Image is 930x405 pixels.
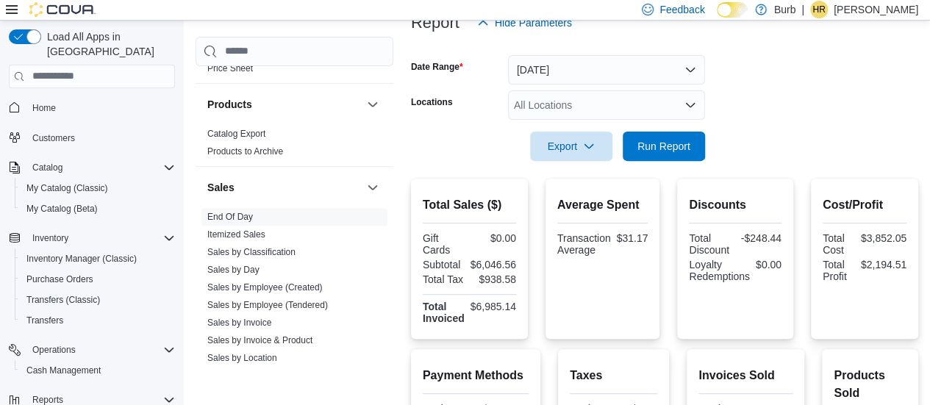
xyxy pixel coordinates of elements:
a: Home [26,99,62,117]
span: Operations [26,341,175,359]
div: -$248.44 [738,232,781,244]
h2: Total Sales ($) [423,196,516,214]
label: Locations [411,96,453,108]
span: HR [812,1,825,18]
a: My Catalog (Beta) [21,200,104,218]
span: Inventory [32,232,68,244]
span: Catalog [32,162,62,173]
button: Purchase Orders [15,269,181,290]
span: Home [32,102,56,114]
span: Catalog Export [207,128,265,140]
a: Itemized Sales [207,229,265,240]
a: Purchase Orders [21,270,99,288]
div: $938.58 [472,273,516,285]
span: Sales by Employee (Created) [207,282,323,293]
div: Subtotal [423,259,465,270]
a: Sales by Invoice [207,318,271,328]
button: Customers [3,127,181,148]
span: Purchase Orders [21,270,175,288]
button: Open list of options [684,99,696,111]
span: Export [539,132,604,161]
div: $2,194.51 [861,259,906,270]
a: Sales by Day [207,265,260,275]
h3: Report [411,14,459,32]
button: Operations [3,340,181,360]
span: Cash Management [26,365,101,376]
div: $3,852.05 [861,232,906,244]
span: Inventory [26,229,175,247]
span: Feedback [659,2,704,17]
span: Operations [32,344,76,356]
span: Sales by Day [207,264,260,276]
h2: Discounts [689,196,781,214]
div: Transaction Average [557,232,611,256]
h3: Products [207,97,252,112]
a: Price Sheet [207,63,253,74]
h2: Cost/Profit [823,196,906,214]
div: Total Tax [423,273,467,285]
p: [PERSON_NAME] [834,1,918,18]
div: $31.17 [617,232,648,244]
div: $0.00 [472,232,516,244]
a: My Catalog (Classic) [21,179,114,197]
span: Transfers [26,315,63,326]
button: Sales [364,179,382,196]
button: Products [207,97,361,112]
div: Products [196,125,393,166]
span: Catalog [26,159,175,176]
button: Sales [207,180,361,195]
a: Sales by Invoice & Product [207,335,312,345]
strong: Total Invoiced [423,301,465,324]
a: Customers [26,129,81,147]
div: Pricing [196,60,393,83]
span: Purchase Orders [26,273,93,285]
span: Transfers (Classic) [21,291,175,309]
a: Sales by Location [207,353,277,363]
button: My Catalog (Beta) [15,198,181,219]
span: My Catalog (Beta) [26,203,98,215]
div: $0.00 [756,259,781,270]
span: Price Sheet [207,62,253,74]
a: Catalog Export [207,129,265,139]
button: Inventory [3,228,181,248]
div: Total Cost [823,232,855,256]
button: [DATE] [508,55,705,85]
div: $6,046.56 [471,259,516,270]
span: Sales by Invoice & Product [207,334,312,346]
div: $6,985.14 [471,301,516,312]
span: Customers [32,132,75,144]
span: Inventory Manager (Classic) [26,253,137,265]
div: Total Profit [823,259,855,282]
button: Operations [26,341,82,359]
span: Sales by Location [207,352,277,364]
span: Cash Management [21,362,175,379]
span: Load All Apps in [GEOGRAPHIC_DATA] [41,29,175,59]
button: Inventory Manager (Classic) [15,248,181,269]
h2: Average Spent [557,196,648,214]
span: Customers [26,129,175,147]
span: Products to Archive [207,146,283,157]
span: Hide Parameters [495,15,572,30]
button: Transfers [15,310,181,331]
a: Products to Archive [207,146,283,157]
label: Date Range [411,61,463,73]
span: Transfers [21,312,175,329]
img: Cova [29,2,96,17]
a: Sales by Employee (Tendered) [207,300,328,310]
h2: Taxes [570,367,657,384]
button: Cash Management [15,360,181,381]
span: My Catalog (Classic) [26,182,108,194]
span: My Catalog (Beta) [21,200,175,218]
button: Catalog [3,157,181,178]
a: Sales by Classification [207,247,296,257]
button: Home [3,97,181,118]
span: Inventory Manager (Classic) [21,250,175,268]
h3: Sales [207,180,235,195]
button: My Catalog (Classic) [15,178,181,198]
button: Catalog [26,159,68,176]
span: Sales by Employee (Tendered) [207,299,328,311]
h2: Products Sold [834,367,906,402]
span: Sales by Classification [207,246,296,258]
